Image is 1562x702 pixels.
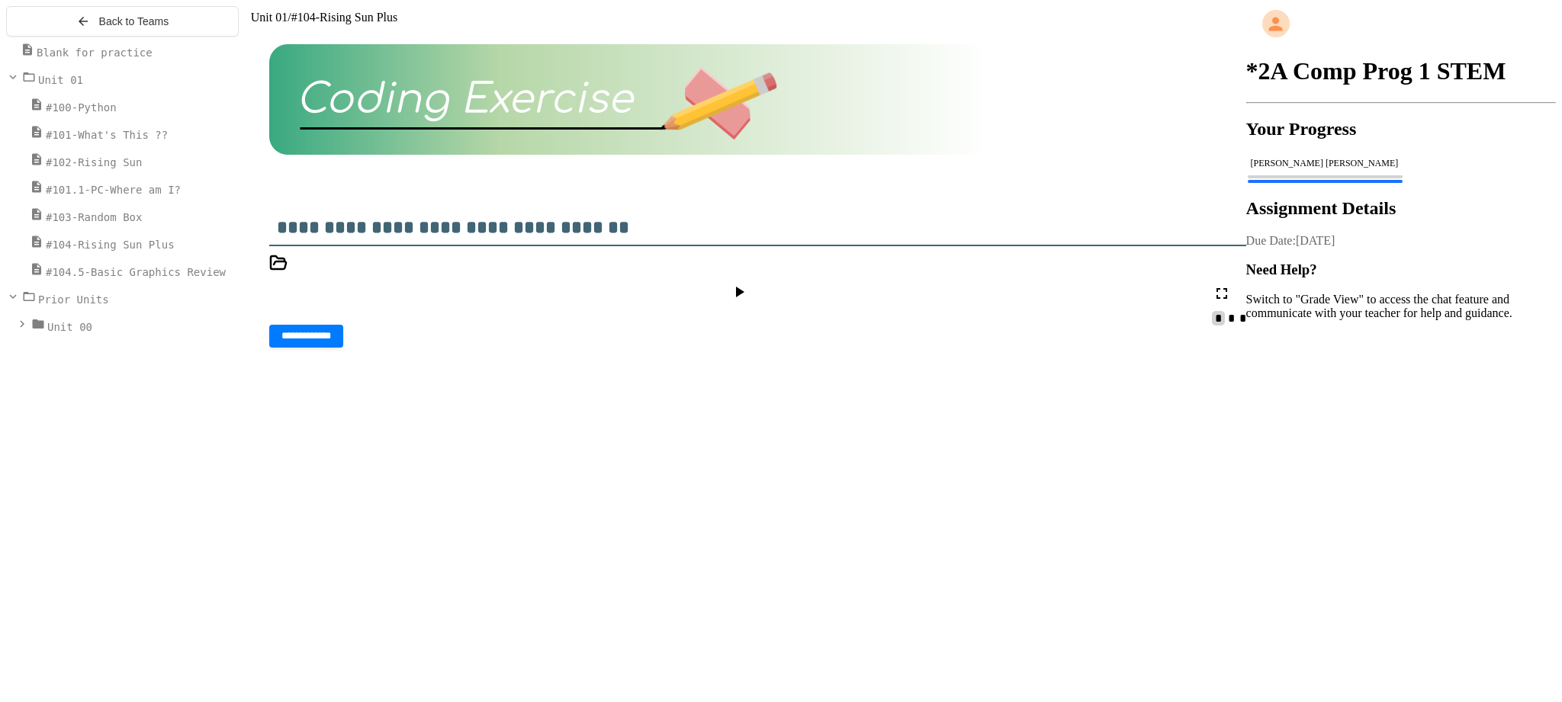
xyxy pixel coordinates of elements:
[1246,198,1556,219] h2: Assignment Details
[6,6,239,37] button: Back to Teams
[1246,234,1296,247] span: Due Date:
[46,156,142,168] span: #102-Rising Sun
[1246,261,1556,278] h3: Need Help?
[1246,293,1556,320] p: Switch to "Grade View" to access the chat feature and communicate with your teacher for help and ...
[99,15,169,27] span: Back to Teams
[1251,158,1551,169] div: [PERSON_NAME] [PERSON_NAME]
[46,239,175,251] span: #104-Rising Sun Plus
[47,321,92,333] span: Unit 00
[46,266,226,278] span: #104.5-Basic Graphics Review
[46,211,142,223] span: #103-Random Box
[38,293,109,306] span: Prior Units
[38,74,83,86] span: Unit 01
[288,11,291,24] span: /
[1246,57,1556,85] h1: *2A Comp Prog 1 STEM
[291,11,398,24] span: #104-Rising Sun Plus
[1246,6,1556,41] div: My Account
[1296,234,1335,247] span: [DATE]
[37,46,153,59] span: Blank for practice
[46,129,168,141] span: #101-What's This ??
[46,184,181,196] span: #101.1-PC-Where am I?
[1246,119,1556,139] h2: Your Progress
[46,101,117,114] span: #100-Python
[251,11,288,24] span: Unit 01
